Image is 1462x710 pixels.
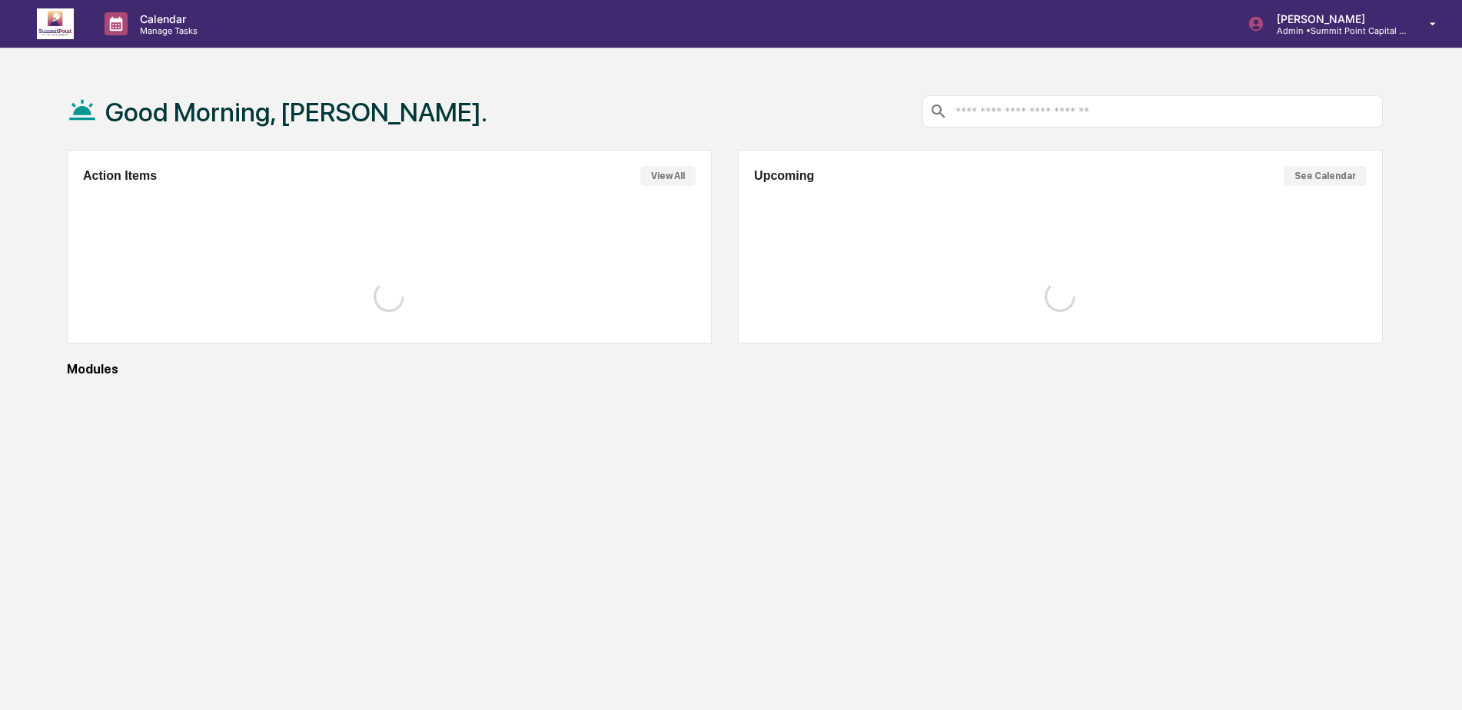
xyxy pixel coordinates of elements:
[128,12,205,25] p: Calendar
[754,169,814,183] h2: Upcoming
[67,362,1383,377] div: Modules
[1264,25,1407,36] p: Admin • Summit Point Capital Management
[105,97,487,128] h1: Good Morning, [PERSON_NAME].
[1264,12,1407,25] p: [PERSON_NAME]
[37,8,74,39] img: logo
[640,166,696,186] button: View All
[128,25,205,36] p: Manage Tasks
[1284,166,1367,186] button: See Calendar
[83,169,157,183] h2: Action Items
